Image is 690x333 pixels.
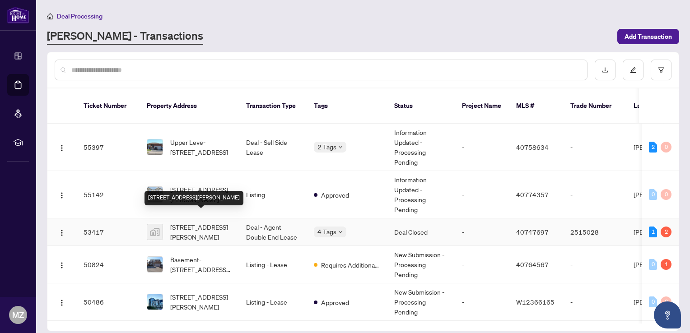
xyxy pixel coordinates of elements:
[387,124,455,171] td: Information Updated - Processing Pending
[147,139,163,155] img: thumbnail-img
[455,283,509,321] td: -
[516,228,549,236] span: 40747697
[654,301,681,328] button: Open asap
[145,191,243,205] div: [STREET_ADDRESS][PERSON_NAME]
[387,88,455,124] th: Status
[455,246,509,283] td: -
[47,28,203,45] a: [PERSON_NAME] - Transactions
[239,283,307,321] td: Listing - Lease
[338,230,343,234] span: down
[649,142,657,153] div: 2
[661,296,671,307] div: 0
[649,227,657,237] div: 1
[170,254,232,274] span: Basement-[STREET_ADDRESS][PERSON_NAME][PERSON_NAME]
[57,12,103,20] span: Deal Processing
[239,171,307,218] td: Listing
[661,259,671,270] div: 1
[55,295,69,309] button: Logo
[387,218,455,246] td: Deal Closed
[509,88,563,124] th: MLS #
[317,227,336,237] span: 4 Tags
[55,140,69,154] button: Logo
[661,227,671,237] div: 2
[651,60,671,80] button: filter
[387,171,455,218] td: Information Updated - Processing Pending
[387,283,455,321] td: New Submission - Processing Pending
[321,260,380,270] span: Requires Additional Docs
[140,88,239,124] th: Property Address
[516,260,549,268] span: 40764567
[76,218,140,246] td: 53417
[76,124,140,171] td: 55397
[58,299,65,306] img: Logo
[455,124,509,171] td: -
[563,246,626,283] td: -
[630,67,636,73] span: edit
[455,218,509,246] td: -
[170,292,232,312] span: [STREET_ADDRESS][PERSON_NAME]
[387,246,455,283] td: New Submission - Processing Pending
[338,145,343,149] span: down
[317,142,336,152] span: 2 Tags
[58,262,65,269] img: Logo
[12,309,24,321] span: MZ
[55,257,69,272] button: Logo
[76,171,140,218] td: 55142
[455,171,509,218] td: -
[147,294,163,310] img: thumbnail-img
[239,88,307,124] th: Transaction Type
[170,185,232,204] span: [STREET_ADDRESS][PERSON_NAME]
[7,7,29,23] img: logo
[516,143,549,151] span: 40758634
[307,88,387,124] th: Tags
[170,137,232,157] span: Upper Leve-[STREET_ADDRESS]
[58,144,65,152] img: Logo
[649,259,657,270] div: 0
[76,246,140,283] td: 50824
[617,29,679,44] button: Add Transaction
[563,218,626,246] td: 2515028
[649,189,657,200] div: 0
[661,142,671,153] div: 0
[239,124,307,171] td: Deal - Sell Side Lease
[321,297,349,307] span: Approved
[239,246,307,283] td: Listing - Lease
[625,29,672,44] span: Add Transaction
[658,67,664,73] span: filter
[76,283,140,321] td: 50486
[661,189,671,200] div: 0
[147,187,163,202] img: thumbnail-img
[55,187,69,202] button: Logo
[623,60,643,80] button: edit
[147,224,163,240] img: thumbnail-img
[563,124,626,171] td: -
[55,225,69,239] button: Logo
[58,229,65,236] img: Logo
[563,171,626,218] td: -
[76,88,140,124] th: Ticket Number
[602,67,608,73] span: download
[147,257,163,272] img: thumbnail-img
[47,13,53,19] span: home
[563,283,626,321] td: -
[321,190,349,200] span: Approved
[58,192,65,199] img: Logo
[595,60,615,80] button: download
[649,296,657,307] div: 0
[239,218,307,246] td: Deal - Agent Double End Lease
[516,190,549,199] span: 40774357
[563,88,626,124] th: Trade Number
[455,88,509,124] th: Project Name
[170,222,232,242] span: [STREET_ADDRESS][PERSON_NAME]
[516,298,555,306] span: W12366165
